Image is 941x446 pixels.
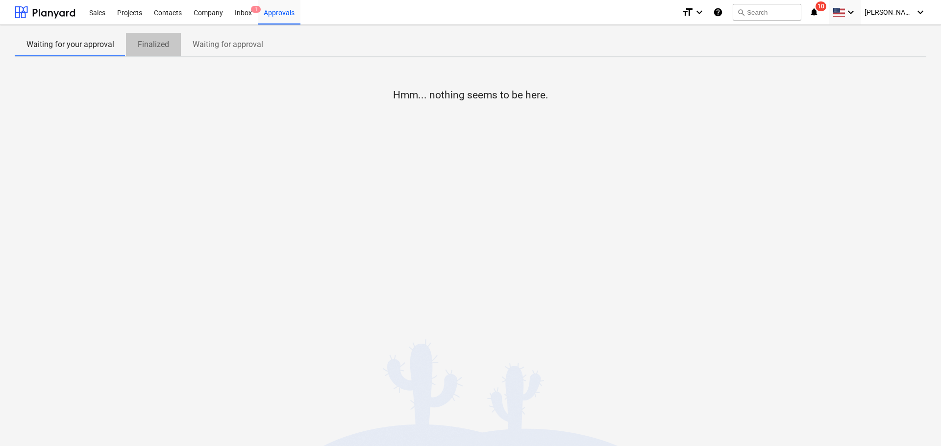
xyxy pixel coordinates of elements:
span: [PERSON_NAME] [865,8,914,16]
button: Search [733,4,801,21]
i: keyboard_arrow_down [915,6,926,18]
p: Waiting for your approval [26,39,114,50]
p: Finalized [138,39,169,50]
i: keyboard_arrow_down [693,6,705,18]
i: notifications [809,6,819,18]
iframe: Chat Widget [892,399,941,446]
span: search [737,8,745,16]
span: 1 [251,6,261,13]
i: keyboard_arrow_down [845,6,857,18]
p: Waiting for approval [193,39,263,50]
i: format_size [682,6,693,18]
p: Hmm... nothing seems to be here. [393,89,548,102]
i: Knowledge base [713,6,723,18]
span: 10 [816,1,826,11]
